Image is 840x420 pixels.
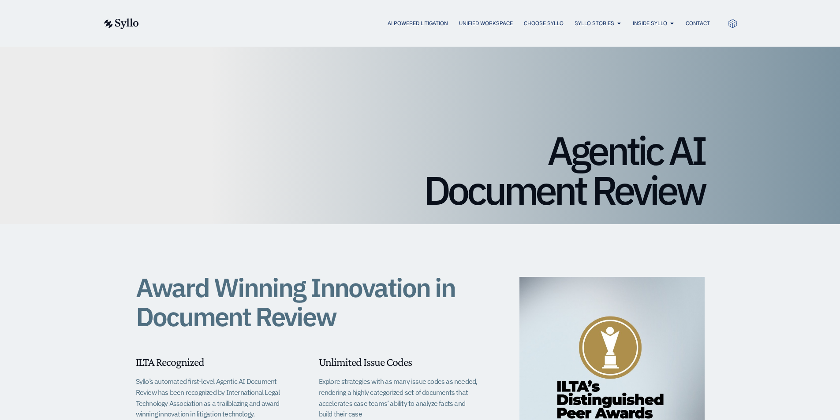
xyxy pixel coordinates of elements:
h1: Agentic AI Document Review [136,131,705,210]
span: Unlimited Issue Codes [319,356,412,368]
div: Menu Toggle [157,19,710,28]
a: Contact [686,19,710,27]
h1: Award Winning Innovation in Document Review [136,273,480,331]
span: ILTA Recognized [136,356,204,368]
img: syllo [103,18,139,29]
a: AI Powered Litigation [388,19,448,27]
p: Syllo’s automated first-level Agentic AI Document Review has been recognized by International Leg... [136,376,297,420]
a: Choose Syllo [524,19,564,27]
a: Inside Syllo [633,19,667,27]
p: Explore strategies with as many issue codes as needed, rendering a highly categorized set of docu... [319,376,480,420]
nav: Menu [157,19,710,28]
a: Unified Workspace [459,19,513,27]
a: Syllo Stories [575,19,614,27]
